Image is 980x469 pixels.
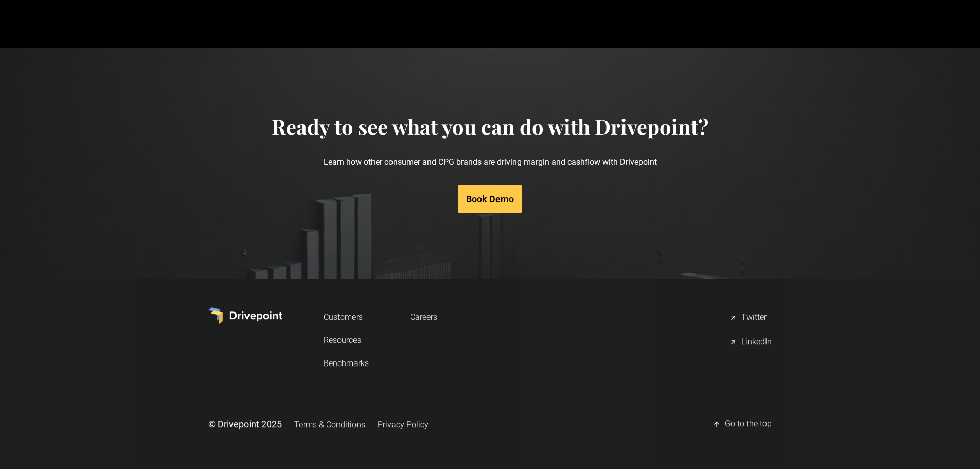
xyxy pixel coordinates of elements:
a: Privacy Policy [378,414,429,433]
a: LinkedIn [729,332,772,353]
a: Careers [410,307,437,326]
div: Twitter [741,311,767,324]
a: Terms & Conditions [294,414,365,433]
div: Go to the top [725,418,772,430]
a: Resources [324,331,369,350]
p: Learn how other consumer and CPG brands are driving margin and cashflow with Drivepoint [272,139,708,185]
div: LinkedIn [741,336,772,349]
a: Book Demo [458,185,522,213]
a: Twitter [729,307,772,328]
a: Customers [324,307,369,326]
h4: Ready to see what you can do with Drivepoint? [272,114,708,139]
a: Benchmarks [324,354,369,373]
div: © Drivepoint 2025 [208,418,282,430]
a: Go to the top [712,414,772,435]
